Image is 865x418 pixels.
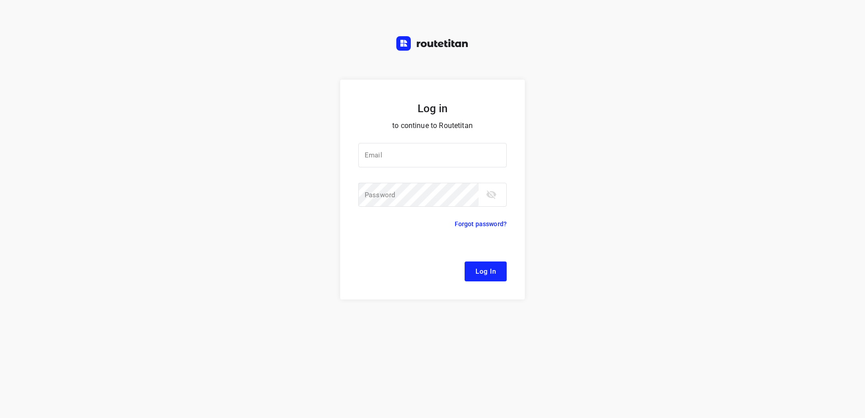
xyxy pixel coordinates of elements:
button: Log In [465,261,507,281]
button: toggle password visibility [482,185,500,204]
span: Log In [475,266,496,277]
h5: Log in [358,101,507,116]
p: Forgot password? [455,218,507,229]
p: to continue to Routetitan [358,119,507,132]
img: Routetitan [396,36,469,51]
